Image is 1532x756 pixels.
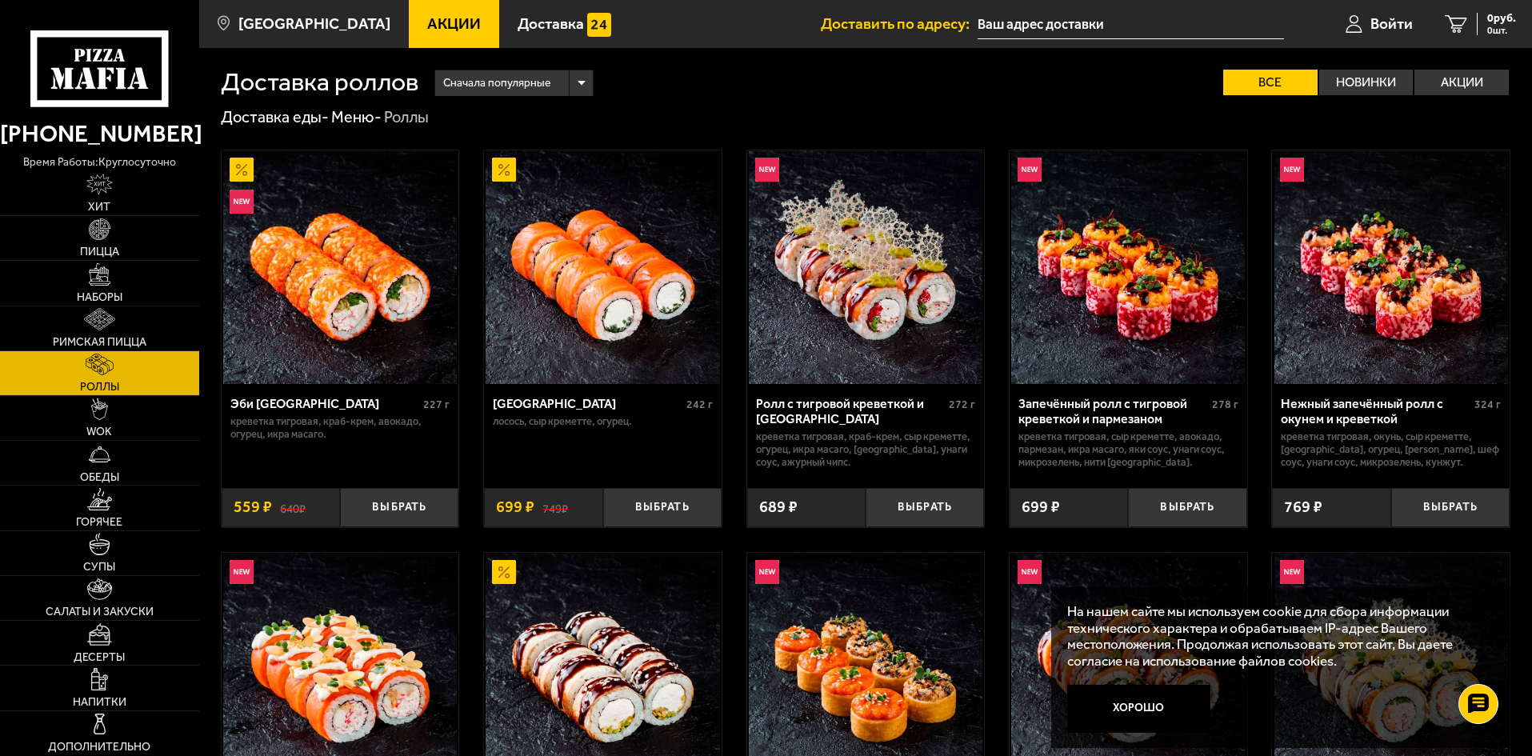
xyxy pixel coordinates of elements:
[747,150,985,384] a: НовинкаРолл с тигровой креветкой и Гуакамоле
[1391,488,1510,527] button: Выбрать
[1281,396,1470,426] div: Нежный запечённый ролл с окунем и креветкой
[230,415,450,441] p: креветка тигровая, краб-крем, авокадо, огурец, икра масаго.
[755,158,779,182] img: Новинка
[80,246,119,258] span: Пицца
[949,398,975,411] span: 272 г
[80,382,119,393] span: Роллы
[423,398,450,411] span: 227 г
[234,499,272,515] span: 559 ₽
[493,396,682,411] div: [GEOGRAPHIC_DATA]
[1010,150,1247,384] a: НовинкаЗапечённый ролл с тигровой креветкой и пармезаном
[48,742,150,753] span: Дополнительно
[587,13,611,37] img: 15daf4d41897b9f0e9f617042186c801.svg
[759,499,798,515] span: 689 ₽
[756,396,946,426] div: Ролл с тигровой креветкой и [GEOGRAPHIC_DATA]
[1018,396,1208,426] div: Запечённый ролл с тигровой креветкой и пармезаном
[492,560,516,584] img: Акционный
[46,606,154,618] span: Салаты и закуски
[74,652,125,663] span: Десерты
[230,158,254,182] img: Акционный
[230,190,254,214] img: Новинка
[493,415,713,428] p: лосось, Сыр креметте, огурец.
[518,16,584,31] span: Доставка
[1018,430,1238,469] p: креветка тигровая, Сыр креметте, авокадо, пармезан, икра масаго, яки соус, унаги соус, микрозелен...
[223,150,457,384] img: Эби Калифорния
[749,150,982,384] img: Ролл с тигровой креветкой и Гуакамоле
[1212,398,1238,411] span: 278 г
[1319,70,1414,95] label: Новинки
[821,16,978,31] span: Доставить по адресу:
[1281,430,1501,469] p: креветка тигровая, окунь, Сыр креметте, [GEOGRAPHIC_DATA], огурец, [PERSON_NAME], шеф соус, унаги...
[603,488,722,527] button: Выбрать
[86,426,112,438] span: WOK
[1272,150,1510,384] a: НовинкаНежный запечённый ролл с окунем и креветкой
[1370,16,1413,31] span: Войти
[1128,488,1246,527] button: Выбрать
[230,396,420,411] div: Эби [GEOGRAPHIC_DATA]
[83,562,115,573] span: Супы
[484,150,722,384] a: АкционныйФиладельфия
[1280,158,1304,182] img: Новинка
[1067,685,1211,733] button: Хорошо
[1011,150,1245,384] img: Запечённый ролл с тигровой креветкой и пармезаном
[978,10,1284,39] input: Ваш адрес доставки
[492,158,516,182] img: Акционный
[486,150,719,384] img: Филадельфия
[1067,603,1486,670] p: На нашем сайте мы используем cookie для сбора информации технического характера и обрабатываем IP...
[1018,560,1042,584] img: Новинка
[755,560,779,584] img: Новинка
[73,697,126,708] span: Напитки
[1018,158,1042,182] img: Новинка
[340,488,458,527] button: Выбрать
[443,68,550,98] span: Сначала популярные
[280,499,306,515] s: 640 ₽
[1022,499,1060,515] span: 699 ₽
[866,488,984,527] button: Выбрать
[686,398,713,411] span: 242 г
[222,150,459,384] a: АкционныйНовинкаЭби Калифорния
[542,499,568,515] s: 749 ₽
[221,70,418,95] h1: Доставка роллов
[496,499,534,515] span: 699 ₽
[1487,26,1516,35] span: 0 шт.
[238,16,390,31] span: [GEOGRAPHIC_DATA]
[427,16,481,31] span: Акции
[384,107,429,128] div: Роллы
[331,107,382,126] a: Меню-
[1284,499,1322,515] span: 769 ₽
[1474,398,1501,411] span: 324 г
[76,517,122,528] span: Горячее
[53,337,146,348] span: Римская пицца
[221,107,329,126] a: Доставка еды-
[1414,70,1509,95] label: Акции
[77,292,122,303] span: Наборы
[1487,13,1516,24] span: 0 руб.
[756,430,976,469] p: креветка тигровая, краб-крем, Сыр креметте, огурец, икра масаго, [GEOGRAPHIC_DATA], унаги соус, а...
[1280,560,1304,584] img: Новинка
[230,560,254,584] img: Новинка
[88,202,110,213] span: Хит
[80,472,119,483] span: Обеды
[1223,70,1318,95] label: Все
[1274,150,1508,384] img: Нежный запечённый ролл с окунем и креветкой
